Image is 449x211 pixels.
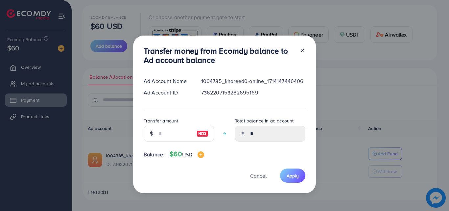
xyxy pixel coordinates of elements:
[138,77,196,85] div: Ad Account Name
[280,169,305,183] button: Apply
[250,172,267,179] span: Cancel
[196,89,311,96] div: 7362207153282695169
[196,77,311,85] div: 1004735_khareed0-online_1714147446406
[287,172,299,179] span: Apply
[182,151,192,158] span: USD
[170,150,204,158] h4: $60
[242,169,275,183] button: Cancel
[197,130,208,138] img: image
[144,118,178,124] label: Transfer amount
[198,151,204,158] img: image
[235,118,294,124] label: Total balance in ad account
[144,151,164,158] span: Balance:
[138,89,196,96] div: Ad Account ID
[144,46,295,65] h3: Transfer money from Ecomdy balance to Ad account balance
